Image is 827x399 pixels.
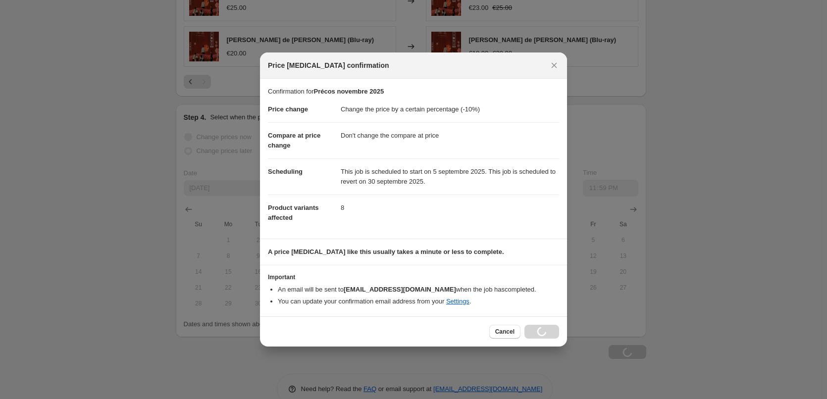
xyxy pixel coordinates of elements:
span: Price change [268,105,308,113]
span: Product variants affected [268,204,319,221]
span: Scheduling [268,168,303,175]
dd: Change the price by a certain percentage (-10%) [341,97,559,122]
li: An email will be sent to when the job has completed . [278,285,559,295]
b: A price [MEDICAL_DATA] like this usually takes a minute or less to complete. [268,248,504,255]
h3: Important [268,273,559,281]
dd: Don't change the compare at price [341,122,559,149]
b: [EMAIL_ADDRESS][DOMAIN_NAME] [344,286,456,293]
span: Price [MEDICAL_DATA] confirmation [268,60,389,70]
span: Compare at price change [268,132,320,149]
span: Cancel [495,328,515,336]
button: Cancel [489,325,520,339]
li: You can update your confirmation email address from your . [278,297,559,306]
a: Settings [446,298,469,305]
dd: 8 [341,195,559,221]
b: Précos novembre 2025 [313,88,384,95]
dd: This job is scheduled to start on 5 septembre 2025. This job is scheduled to revert on 30 septemb... [341,158,559,195]
p: Confirmation for [268,87,559,97]
button: Close [547,58,561,72]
